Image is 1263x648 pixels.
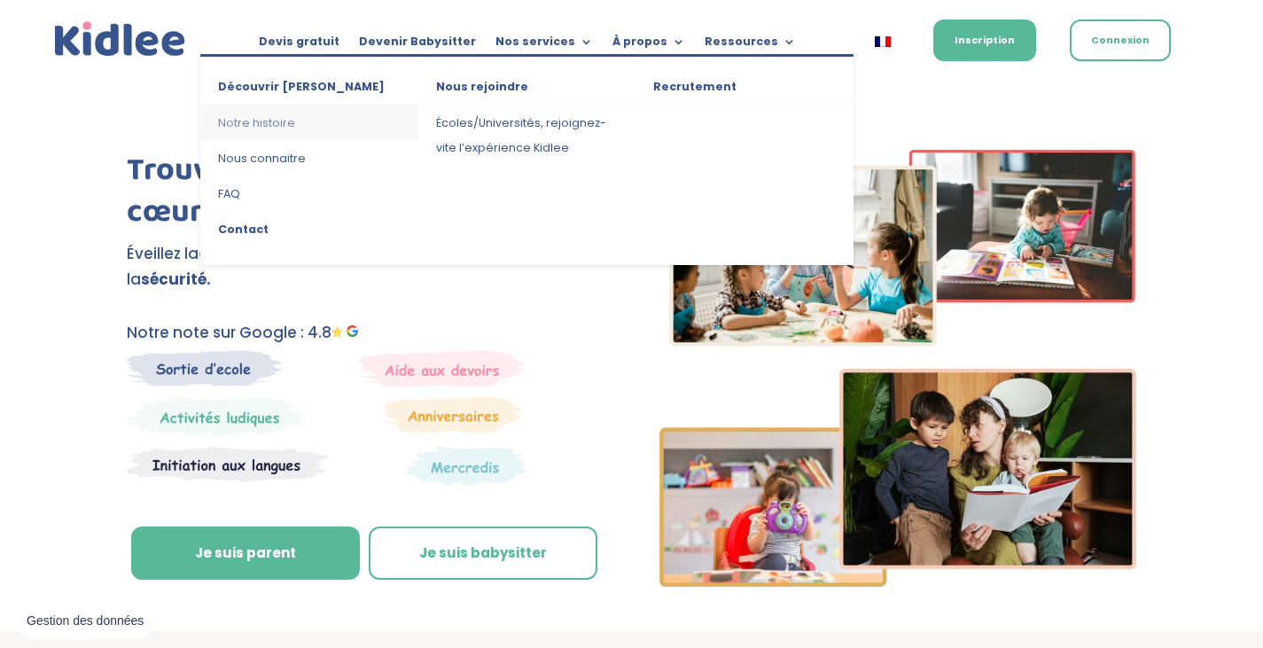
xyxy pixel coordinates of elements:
a: Kidlee Logo [51,18,190,61]
picture: Imgs-2 [659,571,1137,592]
a: Notre histoire [200,105,418,141]
img: Thematique [406,446,526,487]
a: FAQ [200,176,418,212]
img: Atelier thematique [127,446,328,483]
a: Inscription [933,20,1036,61]
h1: Trouvez votre babysitter coup de cœur dès cette semaine [127,150,604,242]
p: Éveillez la favorisez , tout en assurant la [127,241,604,293]
a: Je suis parent [131,527,360,580]
p: Notre note sur Google : 4.8 [127,320,604,346]
img: Sortie decole [127,350,282,386]
img: weekends [359,350,526,387]
a: Écoles/Universités, rejoignez-vite l’expérience Kidlee [418,105,636,166]
a: Nous connaitre [200,141,418,176]
a: Découvrir [PERSON_NAME] [200,74,418,105]
strong: sécurité. [141,269,211,290]
img: logo_kidlee_bleu [51,18,190,61]
a: Recrutement [635,74,854,105]
a: À propos [612,35,685,55]
a: Connexion [1070,20,1171,61]
img: Anniversaire [384,396,522,433]
a: Je suis babysitter [369,527,597,580]
button: Gestion des données [16,603,154,640]
a: Ressources [705,35,796,55]
a: Contact [200,212,418,247]
span: curiosité, [199,243,269,264]
a: Nos services [495,35,593,55]
a: Devis gratuit [259,35,339,55]
a: Nous rejoindre [418,74,636,105]
span: Gestion des données [27,613,144,629]
img: Français [875,36,891,47]
a: Devenir Babysitter [359,35,476,55]
img: Mercredi [127,396,302,437]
